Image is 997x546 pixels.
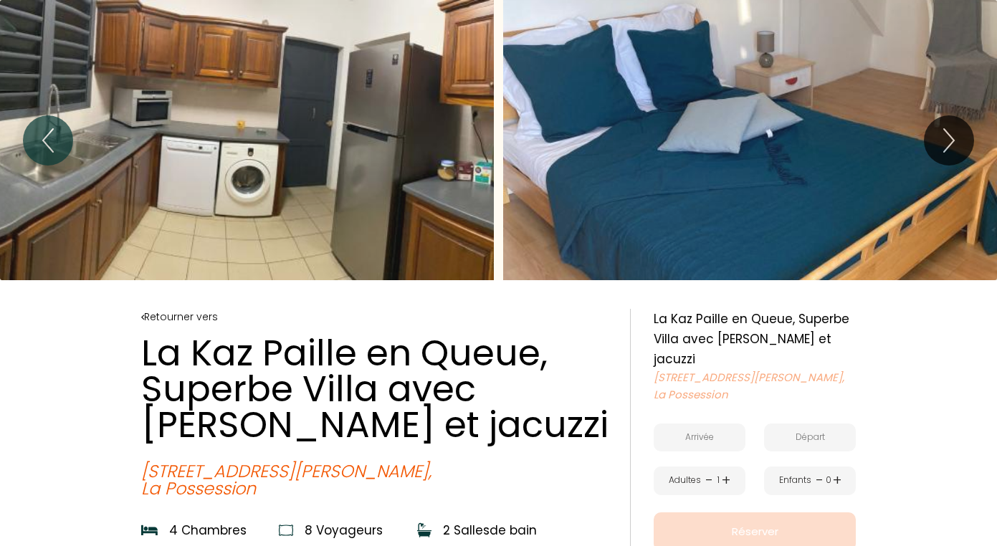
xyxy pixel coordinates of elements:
[816,469,824,492] a: -
[705,469,713,492] a: -
[764,423,856,451] input: Départ
[654,369,856,386] span: [STREET_ADDRESS][PERSON_NAME],
[833,469,841,492] a: +
[279,523,293,537] img: guests
[141,309,611,325] a: Retourner vers
[654,423,745,451] input: Arrivée
[141,335,611,443] p: La Kaz Paille en Queue, Superbe Villa avec [PERSON_NAME] et jacuzzi
[240,522,247,539] span: s
[924,115,974,166] button: Next
[654,369,856,403] p: La Possession
[669,474,701,487] div: Adultes
[654,309,856,369] p: La Kaz Paille en Queue, Superbe Villa avec [PERSON_NAME] et jacuzzi
[715,474,722,487] div: 1
[169,520,247,540] p: 4 Chambre
[443,520,537,540] p: 2 Salle de bain
[722,469,730,492] a: +
[376,522,383,539] span: s
[658,523,851,540] p: Réserver
[483,522,490,539] span: s
[779,474,811,487] div: Enfants
[141,463,611,497] p: La Possession
[305,520,383,540] p: 8 Voyageur
[141,463,611,480] span: [STREET_ADDRESS][PERSON_NAME],
[23,115,73,166] button: Previous
[825,474,833,487] div: 0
